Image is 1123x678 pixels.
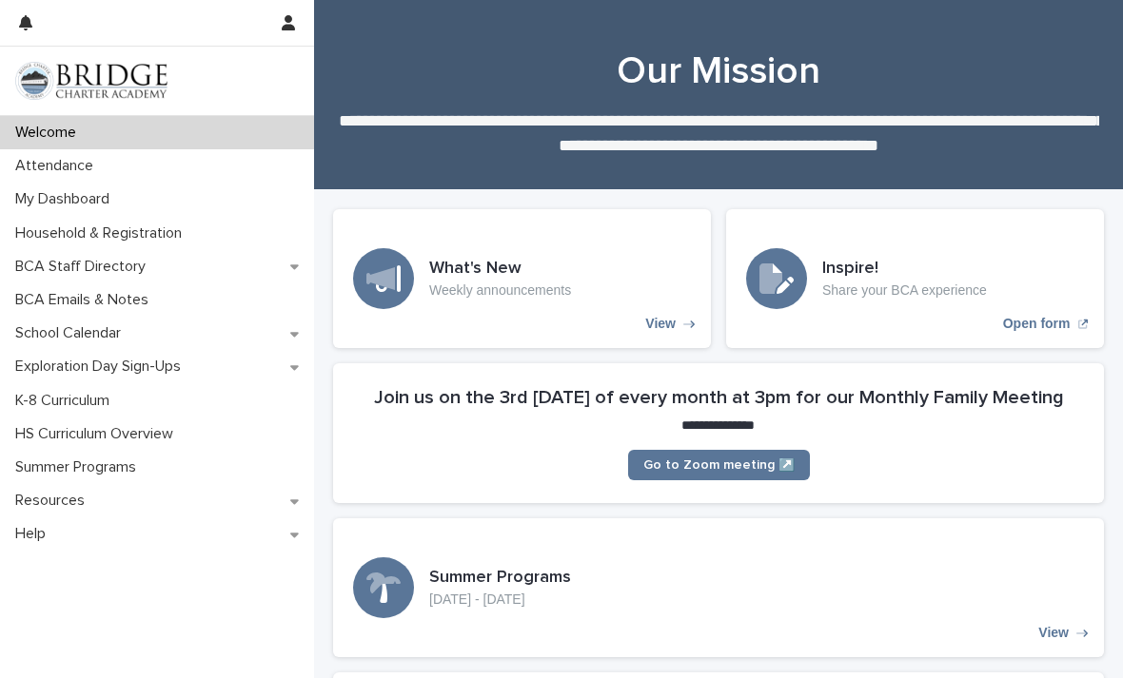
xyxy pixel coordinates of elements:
p: BCA Emails & Notes [8,291,164,309]
p: BCA Staff Directory [8,258,161,276]
p: Resources [8,492,100,510]
a: Open form [726,209,1104,348]
h1: Our Mission [333,48,1104,94]
p: Open form [1003,316,1071,332]
span: Go to Zoom meeting ↗️ [643,458,795,472]
h2: Join us on the 3rd [DATE] of every month at 3pm for our Monthly Family Meeting [374,386,1064,409]
p: View [1038,625,1069,641]
p: My Dashboard [8,190,125,208]
p: Attendance [8,157,108,175]
p: Household & Registration [8,224,197,242]
h3: Summer Programs [429,568,571,589]
p: Help [8,525,61,543]
img: V1C1m3IdTEidaUdm9Hs0 [15,62,167,100]
p: View [645,316,676,332]
p: Exploration Day Sign-Ups [8,358,196,376]
p: Summer Programs [8,458,151,476]
a: Go to Zoom meeting ↗️ [628,450,810,480]
p: K-8 Curriculum [8,392,125,410]
p: Share your BCA experience [822,282,987,299]
p: HS Curriculum Overview [8,425,188,443]
p: Welcome [8,124,91,142]
a: View [333,518,1104,657]
p: Weekly announcements [429,282,571,299]
h3: Inspire! [822,259,987,280]
p: School Calendar [8,324,136,342]
a: View [333,209,711,348]
h3: What's New [429,259,571,280]
p: [DATE] - [DATE] [429,591,571,608]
